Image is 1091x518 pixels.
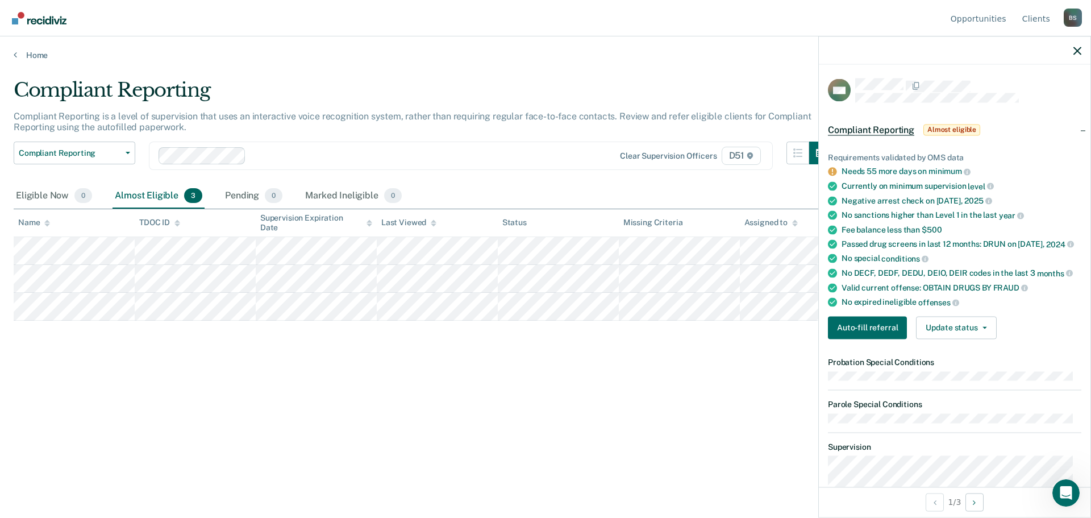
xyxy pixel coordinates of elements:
[744,218,798,227] div: Assigned to
[918,297,959,306] span: offenses
[384,188,402,203] span: 0
[842,268,1081,278] div: No DECF, DEDF, DEDU, DEIO, DEIR codes in the last 3
[964,196,992,205] span: 2025
[828,357,1081,367] dt: Probation Special Conditions
[842,297,1081,308] div: No expired ineligible
[828,152,1081,162] div: Requirements validated by OMS data
[12,12,66,24] img: Recidiviz
[993,283,1028,292] span: FRAUD
[828,442,1081,451] dt: Supervision
[842,167,962,176] a: Needs 55 more days on minimum
[139,218,180,227] div: TDOC ID
[303,184,404,209] div: Marked Ineligible
[1037,268,1073,277] span: months
[113,184,205,209] div: Almost Eligible
[881,254,928,263] span: conditions
[965,493,984,511] button: Next Opportunity
[223,184,285,209] div: Pending
[1064,9,1082,27] button: Profile dropdown button
[842,283,1081,293] div: Valid current offense: OBTAIN DRUGS BY
[842,210,1081,221] div: No sanctions higher than Level 1 in the last
[828,400,1081,409] dt: Parole Special Conditions
[842,181,1081,191] div: Currently on minimum supervision
[842,239,1081,249] div: Passed drug screens in last 12 months: DRUN on [DATE],
[381,218,436,227] div: Last Viewed
[842,196,1081,206] div: Negative arrest check on [DATE],
[922,225,942,234] span: $500
[1052,479,1080,507] iframe: Intercom live chat
[968,181,993,190] span: level
[14,184,94,209] div: Eligible Now
[14,50,1077,60] a: Home
[265,188,282,203] span: 0
[14,78,832,111] div: Compliant Reporting
[502,218,527,227] div: Status
[819,111,1090,148] div: Compliant ReportingAlmost eligible
[74,188,92,203] span: 0
[722,147,761,165] span: D51
[623,218,683,227] div: Missing Criteria
[1064,9,1082,27] div: B S
[184,188,202,203] span: 3
[916,316,996,339] button: Update status
[999,210,1024,219] span: year
[828,316,911,339] a: Navigate to form link
[19,148,121,158] span: Compliant Reporting
[842,225,1081,234] div: Fee balance less than
[14,111,811,132] p: Compliant Reporting is a level of supervision that uses an interactive voice recognition system, ...
[18,218,50,227] div: Name
[842,254,1081,264] div: No special
[620,151,717,161] div: Clear supervision officers
[260,213,372,233] div: Supervision Expiration Date
[926,493,944,511] button: Previous Opportunity
[828,316,907,339] button: Auto-fill referral
[819,487,1090,517] div: 1 / 3
[923,124,980,135] span: Almost eligible
[1046,239,1073,248] span: 2024
[828,124,914,135] span: Compliant Reporting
